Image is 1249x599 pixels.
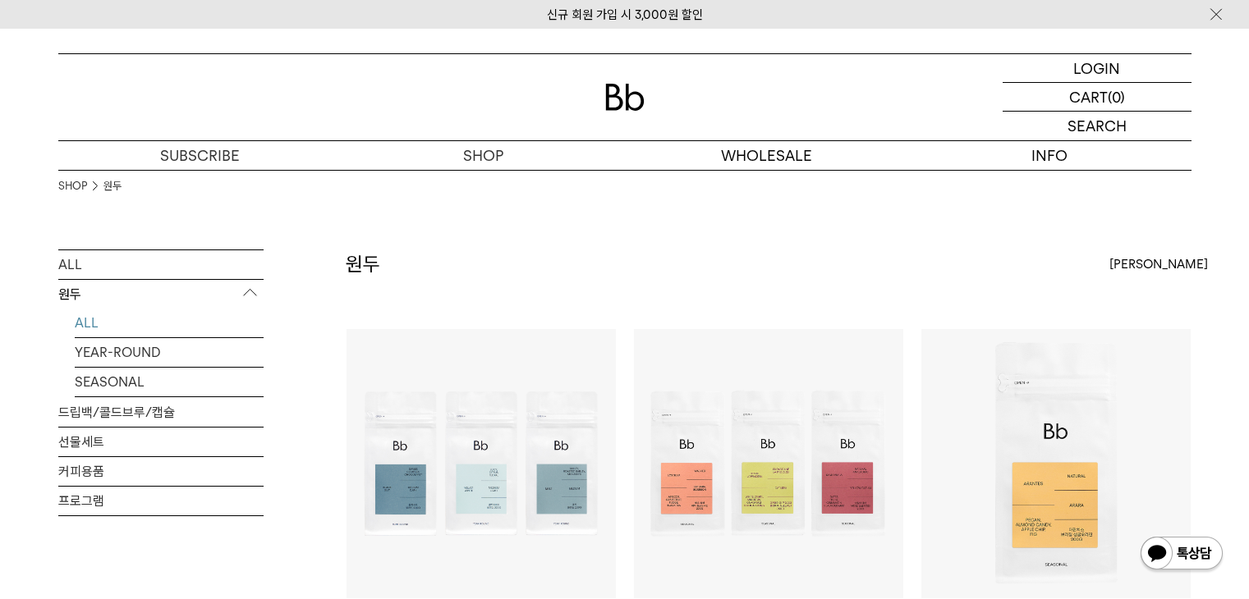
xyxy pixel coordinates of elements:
[921,329,1191,598] img: 브라질 아란치스
[58,487,264,515] a: 프로그램
[1109,254,1208,274] span: [PERSON_NAME]
[1139,535,1224,574] img: 카카오톡 채널 1:1 채팅 버튼
[342,141,625,170] a: SHOP
[625,141,908,170] p: WHOLESALE
[58,178,87,194] a: SHOP
[58,398,264,427] a: 드립백/콜드브루/캡슐
[346,250,380,278] h2: 원두
[634,329,903,598] img: 8월의 커피 3종 (각 200g x3)
[58,428,264,456] a: 선물세트
[1003,54,1192,83] a: LOGIN
[58,280,264,309] p: 원두
[1069,83,1108,111] p: CART
[75,309,264,337] a: ALL
[58,250,264,279] a: ALL
[103,178,122,194] a: 원두
[58,141,342,170] a: SUBSCRIBE
[1068,112,1127,140] p: SEARCH
[58,457,264,486] a: 커피용품
[1073,54,1120,82] p: LOGIN
[75,338,264,367] a: YEAR-ROUND
[908,141,1192,170] p: INFO
[347,329,616,598] img: 블렌드 커피 3종 (각 200g x3)
[547,7,703,22] a: 신규 회원 가입 시 3,000원 할인
[75,368,264,396] a: SEASONAL
[1003,83,1192,112] a: CART (0)
[605,84,645,111] img: 로고
[1108,83,1125,111] p: (0)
